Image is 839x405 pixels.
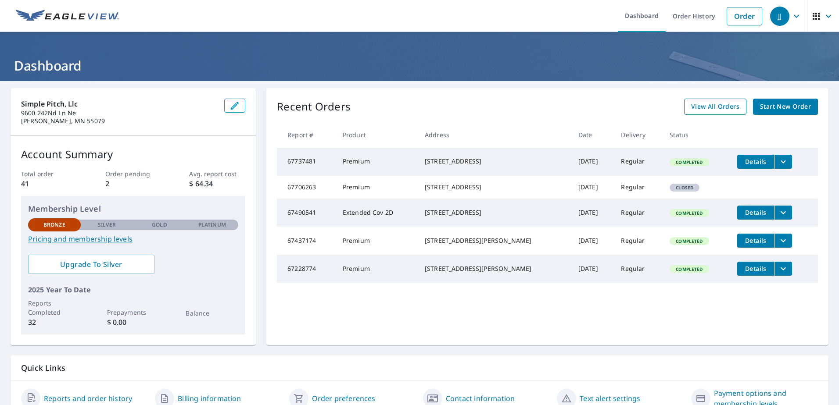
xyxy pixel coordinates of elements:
[11,57,828,75] h1: Dashboard
[186,309,238,318] p: Balance
[774,234,792,248] button: filesDropdownBtn-67437174
[16,10,119,23] img: EV Logo
[277,255,336,283] td: 67228774
[614,148,663,176] td: Regular
[742,157,769,166] span: Details
[614,122,663,148] th: Delivery
[21,109,217,117] p: 9600 242Nd Ln Ne
[336,122,418,148] th: Product
[28,317,81,327] p: 32
[277,176,336,199] td: 67706263
[277,148,336,176] td: 67737481
[277,122,336,148] th: Report #
[614,227,663,255] td: Regular
[737,234,774,248] button: detailsBtn-67437174
[742,264,769,273] span: Details
[28,255,154,274] a: Upgrade To Silver
[663,122,730,148] th: Status
[571,148,614,176] td: [DATE]
[21,99,217,109] p: Simple Pitch, Llc
[277,199,336,227] td: 67490541
[336,176,418,199] td: Premium
[571,227,614,255] td: [DATE]
[44,393,132,404] a: Reports and order history
[425,183,564,192] div: [STREET_ADDRESS]
[98,221,116,229] p: Silver
[189,178,245,189] p: $ 64.34
[670,238,708,244] span: Completed
[312,393,376,404] a: Order preferences
[277,227,336,255] td: 67437174
[770,7,789,26] div: JJ
[737,206,774,220] button: detailsBtn-67490541
[336,148,418,176] td: Premium
[21,146,245,162] p: Account Summary
[571,122,614,148] th: Date
[670,185,699,191] span: Closed
[670,159,708,165] span: Completed
[198,221,226,229] p: Platinum
[774,155,792,169] button: filesDropdownBtn-67737481
[670,266,708,272] span: Completed
[21,117,217,125] p: [PERSON_NAME], MN 55079
[336,255,418,283] td: Premium
[43,221,65,229] p: Bronze
[21,178,77,189] p: 41
[742,208,769,217] span: Details
[105,169,161,178] p: Order pending
[425,208,564,217] div: [STREET_ADDRESS]
[28,298,81,317] p: Reports Completed
[178,393,241,404] a: Billing information
[753,99,818,115] a: Start New Order
[28,203,238,215] p: Membership Level
[727,7,762,25] a: Order
[425,157,564,166] div: [STREET_ADDRESS]
[152,221,167,229] p: Gold
[580,393,640,404] a: Text alert settings
[105,178,161,189] p: 2
[425,264,564,273] div: [STREET_ADDRESS][PERSON_NAME]
[742,236,769,245] span: Details
[737,155,774,169] button: detailsBtn-67737481
[21,362,818,373] p: Quick Links
[760,101,811,112] span: Start New Order
[571,199,614,227] td: [DATE]
[107,317,160,327] p: $ 0.00
[21,169,77,178] p: Total order
[277,99,351,115] p: Recent Orders
[571,176,614,199] td: [DATE]
[670,210,708,216] span: Completed
[35,259,147,269] span: Upgrade To Silver
[28,284,238,295] p: 2025 Year To Date
[336,227,418,255] td: Premium
[571,255,614,283] td: [DATE]
[614,199,663,227] td: Regular
[614,255,663,283] td: Regular
[691,101,739,112] span: View All Orders
[418,122,571,148] th: Address
[28,234,238,244] a: Pricing and membership levels
[614,176,663,199] td: Regular
[107,308,160,317] p: Prepayments
[446,393,515,404] a: Contact information
[737,262,774,276] button: detailsBtn-67228774
[336,199,418,227] td: Extended Cov 2D
[425,236,564,245] div: [STREET_ADDRESS][PERSON_NAME]
[189,169,245,178] p: Avg. report cost
[684,99,746,115] a: View All Orders
[774,206,792,220] button: filesDropdownBtn-67490541
[774,262,792,276] button: filesDropdownBtn-67228774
